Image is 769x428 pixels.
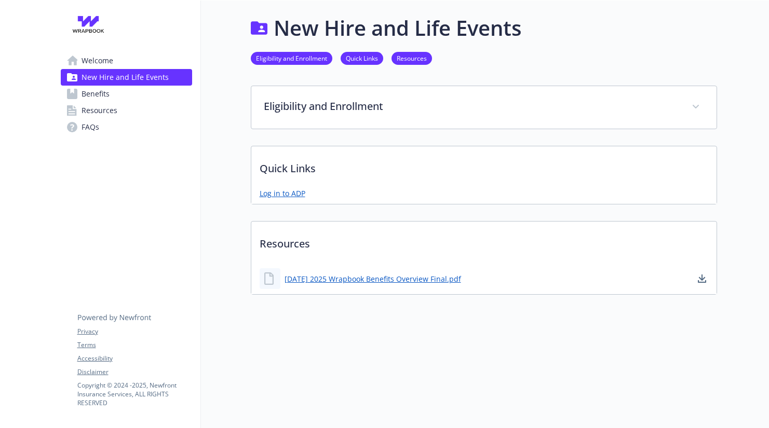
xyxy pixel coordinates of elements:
a: Accessibility [77,354,192,363]
a: Disclaimer [77,367,192,377]
a: [DATE] 2025 Wrapbook Benefits Overview Final.pdf [285,273,461,284]
p: Quick Links [251,146,717,185]
a: Resources [61,102,192,119]
h1: New Hire and Life Events [274,12,521,44]
a: Benefits [61,86,192,102]
a: New Hire and Life Events [61,69,192,86]
div: Eligibility and Enrollment [251,86,717,129]
a: Log in to ADP [260,188,305,199]
p: Eligibility and Enrollment [264,99,679,114]
a: Quick Links [341,53,383,63]
a: Resources [392,53,432,63]
a: FAQs [61,119,192,135]
p: Resources [251,222,717,260]
span: Resources [82,102,117,119]
a: Terms [77,340,192,350]
span: Welcome [82,52,113,69]
a: Welcome [61,52,192,69]
span: FAQs [82,119,99,135]
a: Privacy [77,327,192,336]
a: download document [696,272,708,285]
span: New Hire and Life Events [82,69,169,86]
p: Copyright © 2024 - 2025 , Newfront Insurance Services, ALL RIGHTS RESERVED [77,381,192,407]
span: Benefits [82,86,110,102]
a: Eligibility and Enrollment [251,53,332,63]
